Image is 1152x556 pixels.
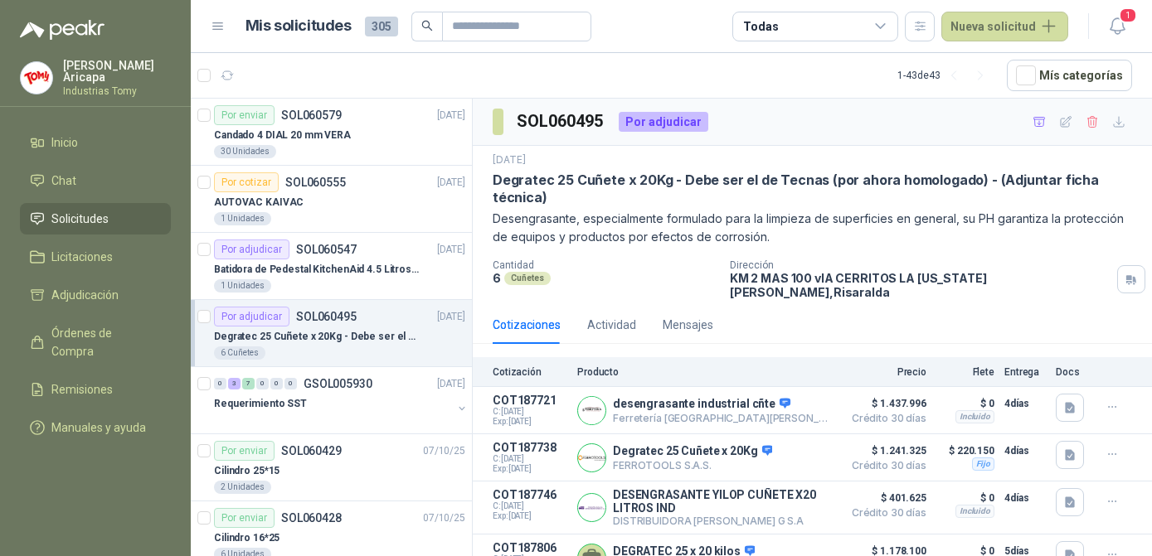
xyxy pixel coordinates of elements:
span: Solicitudes [51,210,109,228]
span: Licitaciones [51,248,113,266]
a: Por enviarSOL06042907/10/25 Cilindro 25*152 Unidades [191,434,472,501]
span: Remisiones [51,380,113,399]
div: Por adjudicar [214,307,289,326]
p: Desengrasante, especialmente formulado para la limpieza de superficies en general, su PH garantiz... [493,210,1132,246]
p: [DATE] [437,242,465,258]
span: Exp: [DATE] [493,464,567,474]
p: Dirección [730,259,1111,271]
div: Actividad [587,316,636,334]
p: [DATE] [437,309,465,325]
span: C: [DATE] [493,407,567,417]
div: 0 [256,378,269,389]
h1: Mis solicitudes [245,14,352,38]
span: C: [DATE] [493,501,567,511]
span: Manuales y ayuda [51,418,146,437]
span: Inicio [51,133,78,152]
p: 4 días [1004,441,1046,461]
div: 0 [270,378,283,389]
div: Por enviar [214,105,275,125]
div: 30 Unidades [214,145,276,158]
div: Por cotizar [214,172,279,192]
p: GSOL005930 [304,378,372,389]
a: Por adjudicarSOL060495[DATE] Degratec 25 Cuñete x 20Kg - Debe ser el de Tecnas (por ahora homolog... [191,300,472,367]
span: Órdenes de Compra [51,324,155,360]
p: 07/10/25 [423,510,465,526]
p: SOL060555 [285,176,346,188]
p: DISTRIBUIDORA [PERSON_NAME] G S.A [613,515,834,527]
p: Cilindro 16*25 [214,530,279,546]
p: SOL060579 [281,109,342,121]
span: Crédito 30 días [843,508,926,518]
p: [PERSON_NAME] Aricapa [63,60,171,83]
span: 1 [1119,7,1137,23]
p: Precio [843,366,926,378]
span: 305 [365,17,398,36]
div: 1 Unidades [214,279,271,293]
p: SOL060547 [296,244,357,255]
div: Fijo [972,457,994,471]
span: Crédito 30 días [843,461,926,471]
div: Incluido [955,505,994,518]
p: Ferretería [GEOGRAPHIC_DATA][PERSON_NAME] [613,412,834,424]
div: 2 Unidades [214,481,271,494]
p: Candado 4 DIAL 20 mm VERA [214,128,351,143]
p: COT187738 [493,441,567,454]
h3: SOL060495 [517,109,605,134]
div: 1 Unidades [214,212,271,225]
p: 07/10/25 [423,443,465,459]
img: Company Logo [578,494,605,521]
div: Todas [743,17,778,36]
div: Por adjudicar [214,239,289,259]
img: Company Logo [578,397,605,424]
a: Órdenes de Compra [20,317,171,367]
p: Entrega [1004,366,1046,378]
span: $ 1.241.325 [843,441,926,461]
a: Inicio [20,127,171,158]
p: Industrias Tomy [63,86,171,96]
span: Adjudicación [51,286,119,304]
a: Adjudicación [20,279,171,311]
p: $ 0 [936,488,994,508]
button: 1 [1102,12,1132,41]
div: Mensajes [663,316,713,334]
p: KM 2 MAS 100 vIA CERRITOS LA [US_STATE] [PERSON_NAME] , Risaralda [730,271,1111,299]
div: Por adjudicar [619,112,708,132]
div: 3 [228,378,241,389]
span: Crédito 30 días [843,413,926,423]
p: [DATE] [437,108,465,123]
p: 4 días [1004,488,1046,508]
div: 0 [284,378,297,389]
span: $ 401.625 [843,488,926,508]
p: Docs [1056,366,1089,378]
button: Mís categorías [1007,60,1132,91]
p: Cantidad [493,259,717,271]
p: AUTOVAC KAIVAC [214,195,304,210]
p: Degratec 25 Cuñete x 20Kg - Debe ser el de Tecnas (por ahora homologado) - (Adjuntar ficha técnica) [214,329,420,345]
p: Requerimiento SST [214,396,307,412]
p: [DATE] [493,152,526,168]
p: COT187806 [493,541,567,554]
p: $ 220.150 [936,441,994,461]
p: desengrasante industrial cñte [613,397,834,412]
a: Chat [20,165,171,196]
a: Solicitudes [20,203,171,234]
p: Cilindro 25*15 [214,463,279,479]
span: C: [DATE] [493,454,567,464]
p: Degratec 25 Cuñete x 20Kg - Debe ser el de Tecnas (por ahora homologado) - (Adjuntar ficha técnica) [493,172,1132,207]
a: Por adjudicarSOL060547[DATE] Batidora de Pedestal KitchenAid 4.5 Litros Delux Plateado1 Unidades [191,233,472,300]
div: Cotizaciones [493,316,561,334]
span: Exp: [DATE] [493,511,567,521]
p: COT187721 [493,394,567,407]
a: Licitaciones [20,241,171,273]
p: FERROTOOLS S.A.S. [613,459,772,471]
a: Por enviarSOL060579[DATE] Candado 4 DIAL 20 mm VERA30 Unidades [191,99,472,166]
button: Nueva solicitud [941,12,1068,41]
div: Incluido [955,410,994,423]
span: Exp: [DATE] [493,417,567,427]
div: Cuñetes [504,272,551,285]
p: DESENGRASANTE YILOP CUÑETE X20 LITROS IND [613,488,834,515]
img: Logo peakr [20,20,105,40]
div: 0 [214,378,226,389]
p: COT187746 [493,488,567,501]
p: Batidora de Pedestal KitchenAid 4.5 Litros Delux Plateado [214,262,420,278]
